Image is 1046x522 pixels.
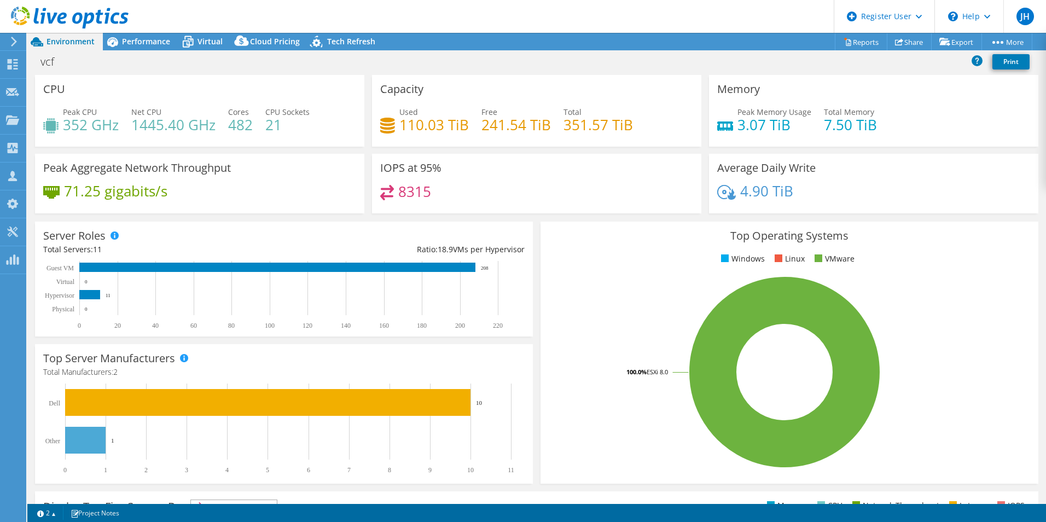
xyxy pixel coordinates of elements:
li: VMware [812,253,855,265]
li: Memory [764,500,807,512]
text: Other [45,437,60,445]
span: Peak CPU [63,107,97,117]
span: Tech Refresh [327,36,375,47]
li: CPU [815,500,842,512]
li: Linux [772,253,805,265]
text: 140 [341,322,351,329]
text: 208 [481,265,489,271]
h4: 241.54 TiB [481,119,551,131]
text: 3 [185,466,188,474]
h3: Average Daily Write [717,162,816,174]
h3: Top Server Manufacturers [43,352,175,364]
h3: Peak Aggregate Network Throughput [43,162,231,174]
h3: Server Roles [43,230,106,242]
text: Physical [52,305,74,313]
h1: vcf [36,56,71,68]
text: 10 [476,399,483,406]
text: 40 [152,322,159,329]
h4: 351.57 TiB [563,119,633,131]
h3: Memory [717,83,760,95]
text: 120 [303,322,312,329]
h4: Total Manufacturers: [43,366,525,378]
h4: 482 [228,119,253,131]
text: 200 [455,322,465,329]
text: 11 [106,293,111,298]
text: 7 [347,466,351,474]
text: 20 [114,322,121,329]
text: 0 [85,279,88,285]
div: Ratio: VMs per Hypervisor [284,243,525,256]
span: Peak Memory Usage [737,107,811,117]
text: 160 [379,322,389,329]
a: Export [931,33,982,50]
text: Hypervisor [45,292,74,299]
h3: CPU [43,83,65,95]
text: 4 [225,466,229,474]
text: 6 [307,466,310,474]
span: Cores [228,107,249,117]
text: 10 [467,466,474,474]
text: Virtual [56,278,75,286]
li: Latency [946,500,987,512]
text: 80 [228,322,235,329]
tspan: ESXi 8.0 [647,368,668,376]
text: 0 [85,306,88,312]
text: Guest VM [47,264,74,272]
h4: 352 GHz [63,119,119,131]
h4: 3.07 TiB [737,119,811,131]
text: 0 [63,466,67,474]
text: 0 [78,322,81,329]
span: Environment [47,36,95,47]
text: 180 [417,322,427,329]
h4: 110.03 TiB [399,119,469,131]
span: Performance [122,36,170,47]
a: More [981,33,1032,50]
a: Share [887,33,932,50]
text: 220 [493,322,503,329]
text: 1 [111,437,114,444]
li: IOPS [995,500,1025,512]
span: 18.9 [438,244,453,254]
text: 2 [144,466,148,474]
h3: Top Operating Systems [549,230,1030,242]
span: CPU Sockets [265,107,310,117]
span: IOPS [191,500,277,513]
li: Windows [718,253,765,265]
div: Total Servers: [43,243,284,256]
a: 2 [30,506,63,520]
span: Total [563,107,582,117]
text: 9 [428,466,432,474]
h4: 1445.40 GHz [131,119,216,131]
text: 5 [266,466,269,474]
text: 11 [508,466,514,474]
h4: 4.90 TiB [740,185,793,197]
span: 11 [93,244,102,254]
h4: 7.50 TiB [824,119,877,131]
li: Network Throughput [850,500,939,512]
h4: 71.25 gigabits/s [64,185,167,197]
h4: 21 [265,119,310,131]
span: Virtual [197,36,223,47]
svg: \n [948,11,958,21]
span: Total Memory [824,107,874,117]
span: Free [481,107,497,117]
h4: 8315 [398,185,431,198]
span: Cloud Pricing [250,36,300,47]
text: 100 [265,322,275,329]
text: 1 [104,466,107,474]
text: 60 [190,322,197,329]
span: Net CPU [131,107,161,117]
span: 2 [113,367,118,377]
span: JH [1016,8,1034,25]
h3: Capacity [380,83,423,95]
a: Reports [835,33,887,50]
a: Project Notes [63,506,127,520]
h3: IOPS at 95% [380,162,441,174]
a: Print [992,54,1030,69]
text: Dell [49,399,60,407]
tspan: 100.0% [626,368,647,376]
text: 8 [388,466,391,474]
span: Used [399,107,418,117]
